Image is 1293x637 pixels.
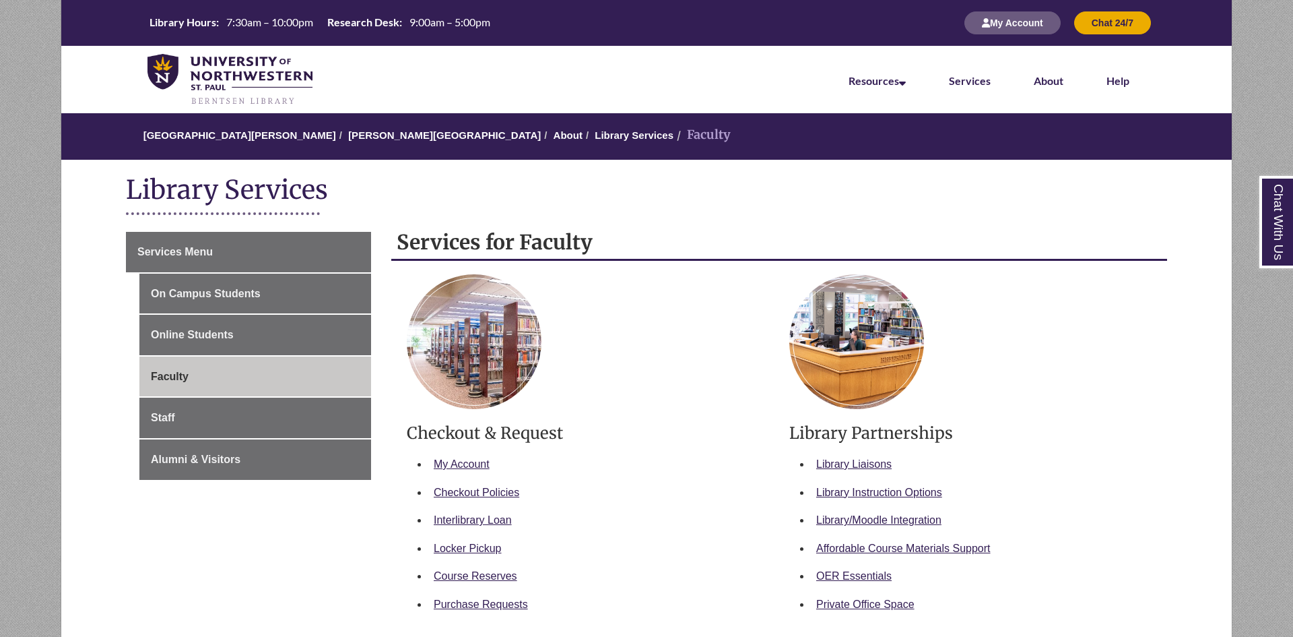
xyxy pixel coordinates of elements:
a: About [1034,74,1063,87]
a: Faculty [139,357,371,397]
a: Library Services [595,129,673,141]
a: Affordable Course Materials Support [816,543,991,554]
a: Checkout Policies [434,487,519,498]
h1: Library Services [126,173,1167,209]
h3: Checkout & Request [407,423,769,444]
a: Course Reserves [434,570,517,582]
a: About [554,129,583,141]
a: Locker Pickup [434,543,502,554]
th: Library Hours: [144,15,221,30]
button: Chat 24/7 [1074,11,1151,34]
a: Library/Moodle Integration [816,514,941,526]
a: Interlibrary Loan [434,514,512,526]
a: Resources [849,74,906,87]
a: Services Menu [126,232,371,272]
li: Faculty [673,125,731,145]
h2: Services for Faculty [391,225,1167,261]
a: Chat 24/7 [1074,17,1151,28]
a: Private Office Space [816,599,915,610]
span: Services Menu [137,246,213,257]
h3: Library Partnerships [789,423,1152,444]
a: Purchase Requests [434,599,528,610]
span: 7:30am – 10:00pm [226,16,313,28]
a: OER Essentials [816,570,892,582]
a: Hours Today [144,15,496,31]
a: [GEOGRAPHIC_DATA][PERSON_NAME] [143,129,336,141]
th: Research Desk: [322,15,404,30]
button: My Account [964,11,1061,34]
a: My Account [964,17,1061,28]
a: Help [1106,74,1129,87]
div: Guide Page Menu [126,232,371,480]
a: Alumni & Visitors [139,439,371,480]
img: UNWSP Library Logo [147,54,312,107]
a: Library Liaisons [816,458,892,470]
span: 9:00am – 5:00pm [409,16,490,28]
a: My Account [434,458,490,470]
a: [PERSON_NAME][GEOGRAPHIC_DATA] [348,129,541,141]
a: Staff [139,398,371,438]
a: Library Instruction Options [816,487,942,498]
a: Services [949,74,991,87]
a: On Campus Students [139,274,371,314]
table: Hours Today [144,15,496,30]
a: Online Students [139,315,371,355]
